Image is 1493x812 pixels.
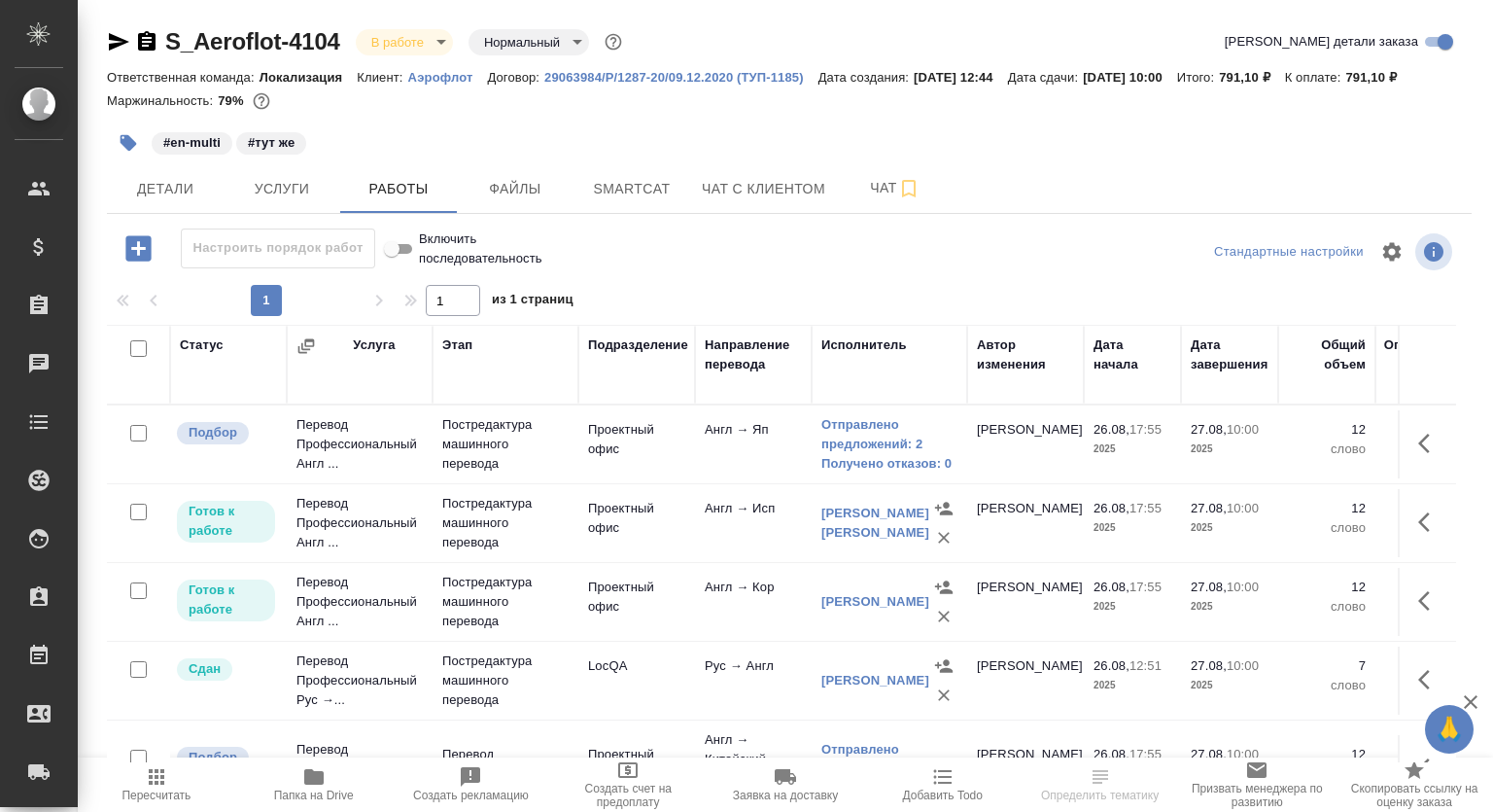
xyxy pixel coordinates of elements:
[1022,758,1179,812] button: Определить тематику
[929,681,958,710] button: Удалить
[150,133,234,150] span: en-multi
[1129,501,1162,515] p: 17:55
[695,410,812,478] td: Англ → Яп
[296,336,316,356] button: Сгруппировать
[1225,32,1418,52] span: [PERSON_NAME] детали заказа
[353,335,395,355] div: Услуга
[1406,420,1453,467] button: Здесь прячутся важные кнопки
[967,410,1084,478] td: [PERSON_NAME]
[821,506,929,540] a: [PERSON_NAME] [PERSON_NAME]
[585,177,678,201] span: Smartcat
[1385,578,1482,597] p: 12
[1385,499,1482,518] p: 12
[544,70,818,85] p: 29063984/Р/1287-20/09.12.2020 (ТУП-1185)
[235,758,393,812] button: Папка на Drive
[1425,705,1474,754] button: 🙏
[352,177,445,201] span: Работы
[1288,676,1366,695] p: слово
[695,647,812,715] td: Рус → Англ
[818,70,914,85] p: Дата создания:
[1227,501,1259,515] p: 10:00
[487,70,544,85] p: Договор:
[1191,518,1268,538] p: 2025
[393,758,550,812] button: Создать рекламацию
[1288,745,1366,764] p: 12
[967,568,1084,636] td: [PERSON_NAME]
[1288,518,1366,538] p: слово
[1129,747,1162,761] p: 17:55
[967,489,1084,557] td: [PERSON_NAME]
[705,335,802,374] div: Направление перевода
[1094,501,1129,515] p: 26.08,
[903,789,983,802] span: Добавить Todo
[1190,782,1324,809] span: Призвать менеджера по развитию
[248,133,295,153] p: #тут же
[695,489,812,557] td: Англ → Исп
[578,489,695,557] td: Проектный офис
[821,740,957,779] a: Отправлено предложений: 1
[1288,420,1366,440] p: 12
[1288,440,1366,459] p: слово
[1406,499,1453,546] button: Здесь прячутся важные кнопки
[175,656,277,683] div: Менеджер проверил работу исполнителя, передает ее на следующий этап
[1008,70,1083,85] p: Дата сдачи:
[1384,335,1482,374] div: Оплачиваемый объем
[442,745,569,764] p: Перевод
[1191,676,1268,695] p: 2025
[478,34,566,51] button: Нормальный
[218,93,248,108] p: 79%
[1094,335,1171,374] div: Дата начала
[469,29,589,55] div: В работе
[189,748,237,767] p: Подбор
[821,673,929,688] a: [PERSON_NAME]
[1433,709,1466,750] span: 🙏
[287,484,433,562] td: Перевод Профессиональный Англ ...
[1209,237,1369,267] div: split button
[897,177,920,200] svg: Подписаться
[1347,782,1481,809] span: Скопировать ссылку на оценку заказа
[1288,597,1366,617] p: слово
[1345,70,1411,85] p: 791,10 ₽
[1094,518,1171,538] p: 2025
[929,652,958,681] button: Назначить
[864,758,1022,812] button: Добавить Todo
[967,647,1084,715] td: [PERSON_NAME]
[578,647,695,715] td: LocQA
[408,70,488,85] p: Аэрофлот
[249,88,274,114] button: 64.20 RUB; 0.96 USD;
[175,745,277,771] div: Можно подбирать исполнителей
[1191,747,1227,761] p: 27.08,
[1094,440,1171,459] p: 2025
[1083,70,1177,85] p: [DATE] 10:00
[492,288,573,316] span: из 1 страниц
[112,229,165,268] button: Добавить работу
[1219,70,1285,85] p: 791,10 ₽
[1094,658,1129,673] p: 26.08,
[1385,420,1482,440] p: 12
[1094,597,1171,617] p: 2025
[163,133,221,153] p: #en-multi
[175,578,277,623] div: Исполнитель может приступить к работе
[1177,70,1219,85] p: Итого:
[821,415,957,454] a: Отправлено предложений: 2
[1227,747,1259,761] p: 10:00
[967,735,1084,803] td: [PERSON_NAME]
[1094,422,1129,437] p: 26.08,
[588,335,688,355] div: Подразделение
[1191,597,1268,617] p: 2025
[1288,656,1366,676] p: 7
[287,563,433,641] td: Перевод Профессиональный Англ ...
[357,70,407,85] p: Клиент:
[287,642,433,720] td: Перевод Профессиональный Рус →...
[1129,422,1162,437] p: 17:55
[821,454,957,474] a: Получено отказов: 0
[413,789,529,802] span: Создать рекламацию
[914,70,1008,85] p: [DATE] 12:44
[702,177,825,201] span: Чат с клиентом
[1385,440,1482,459] p: слово
[175,420,277,446] div: Можно подбирать исполнителей
[849,176,942,200] span: Чат
[235,177,329,201] span: Услуги
[695,568,812,636] td: Англ → Кор
[107,30,130,53] button: Скопировать ссылку для ЯМессенджера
